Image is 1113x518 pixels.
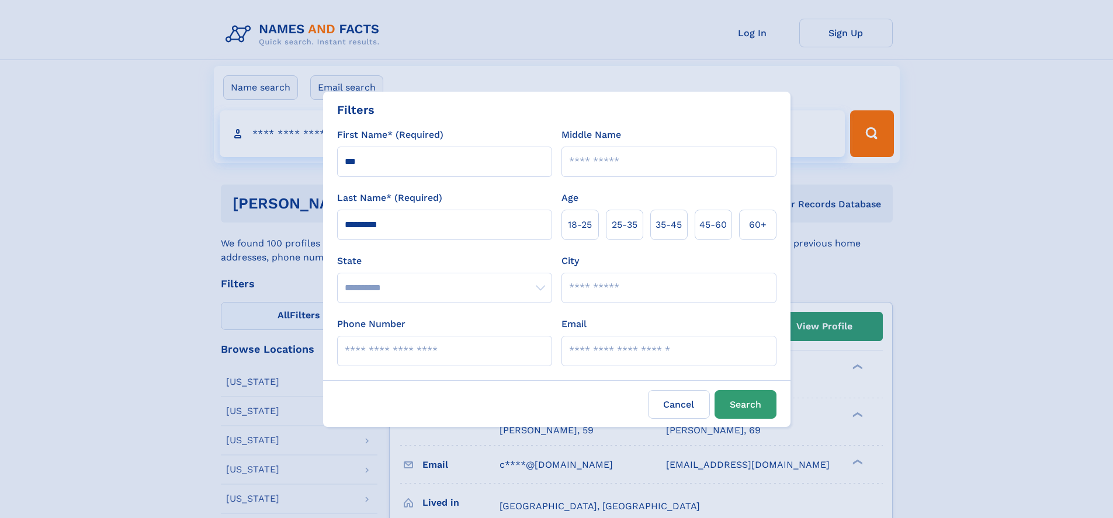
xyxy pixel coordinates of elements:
[337,128,443,142] label: First Name* (Required)
[337,254,552,268] label: State
[561,254,579,268] label: City
[561,317,587,331] label: Email
[337,317,405,331] label: Phone Number
[337,191,442,205] label: Last Name* (Required)
[656,218,682,232] span: 35‑45
[699,218,727,232] span: 45‑60
[715,390,776,419] button: Search
[568,218,592,232] span: 18‑25
[337,101,375,119] div: Filters
[612,218,637,232] span: 25‑35
[749,218,767,232] span: 60+
[648,390,710,419] label: Cancel
[561,128,621,142] label: Middle Name
[561,191,578,205] label: Age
